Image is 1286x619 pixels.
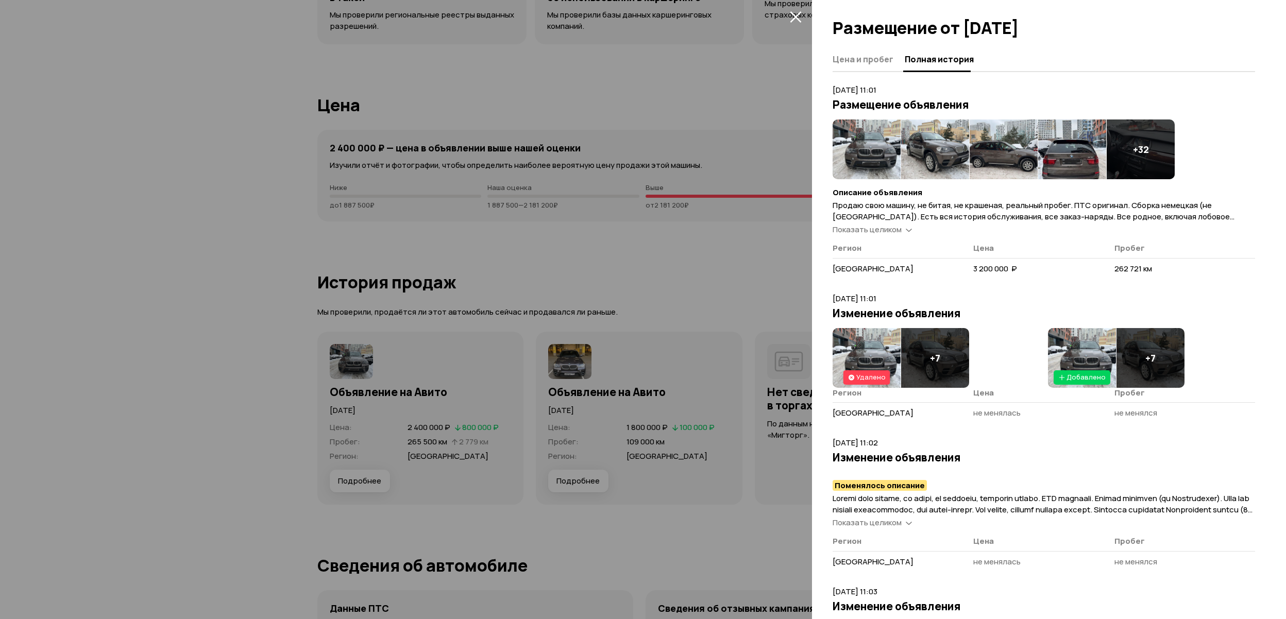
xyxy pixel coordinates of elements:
span: 262 721 км [1114,263,1152,274]
span: Пробег [1114,387,1145,398]
p: [DATE] 11:02 [833,437,1255,449]
span: не менялся [1114,556,1157,567]
span: Регион [833,536,861,546]
span: Показать целиком [833,517,902,528]
h4: Описание объявления [833,187,1255,198]
p: [DATE] 11:01 [833,293,1255,304]
span: Регион [833,243,861,253]
h3: Изменение объявления [833,451,1255,464]
span: не менялась [973,556,1021,567]
img: 1.ym-z1LaMkKoH925EAtnMT87EZcRmE1y8NUFV4jxABecxRVayPRMCtzVEBeJjRwW9NUUBtQU.ngbh-GUTfOgkAVAFQ9WOOUX... [833,119,901,179]
img: 1.pOrrQraM_i9fYQDBWhOjypZSC0FrgzxjaoI7M2iHbGJp0zMyZIM9YmvZOzdtgzJkb9FsZ10.Pfd2ExjjcnbLccsp51yDEwK... [901,119,969,179]
img: 1.XSm0ELaMB-wAM_kCBTNdCckA8oI0hsGjOtLG-2aGxvo2hMShYITCpjGDxfUyipXwMIrBoQI.rtM-Bob387_q-ev5_Bdezvu... [1048,328,1116,388]
p: [DATE] 11:01 [833,84,1255,96]
span: Цена [973,243,994,253]
span: Цена и пробег [833,54,893,64]
a: Показать целиком [833,224,912,235]
span: [GEOGRAPHIC_DATA] [833,407,913,418]
h4: + 7 [930,352,940,364]
span: Цена [973,387,994,398]
span: [GEOGRAPHIC_DATA] [833,263,913,274]
button: закрыть [787,8,804,25]
span: Добавлено [1067,372,1106,382]
span: Продаю свою машину, не битая, не крашеная, реальный пробег. ПТС оригинал. Сборка немецкая (не [GE... [833,200,1248,267]
span: 3 200 000 ₽ [973,263,1017,274]
h3: Изменение объявления [833,599,1255,613]
span: [GEOGRAPHIC_DATA] [833,556,913,567]
h4: + 32 [1133,144,1149,155]
mark: Поменялось описание [833,480,927,491]
span: не менялся [1114,407,1157,418]
span: не менялась [973,407,1021,418]
h3: Размещение объявления [833,98,1255,111]
a: Показать целиком [833,517,912,528]
span: Пробег [1114,243,1145,253]
p: [DATE] 11:03 [833,586,1255,597]
span: Пробег [1114,536,1145,546]
img: 1.ym-z1LaMkKoH925EAtnMT87EZcRmE1y8NUFV4jxABecxRVayPRMCtzVEBeJjRwW9NUUBtQU.ngbh-GUTfOgkAVAFQ9WOOUX... [833,328,901,388]
span: Показать целиком [833,224,902,235]
span: Loremi dolo sitame, co adipi, el seddoeiu, temporin utlabo. ETD magnaali. Enimad minimven (qu Nos... [833,493,1253,560]
span: Цена [973,536,994,546]
img: 1.xqvh27aMnG5V-GKAUM7Ai5zLaQA2QVAiYhpcI2NNCXhjQQp2NhwLczJBC3JlTl8lNU1ddlc.NxIXDds7FaTBLCL5wZ-YtN7... [970,119,1038,179]
h3: Изменение объявления [833,306,1255,320]
img: 1.y-O8TLaMkSYIb2_IDUPNw8FcZEgz2VU6MtdXPDONVW0-iVxpMtsDPj-NAW1ri1JqadhUMQo.Afya4QcpUshyYFsLmD--3L8... [1038,119,1106,179]
span: Полная история [905,54,974,64]
span: Удалено [856,372,886,382]
h4: + 7 [1145,352,1156,364]
span: Регион [833,387,861,398]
